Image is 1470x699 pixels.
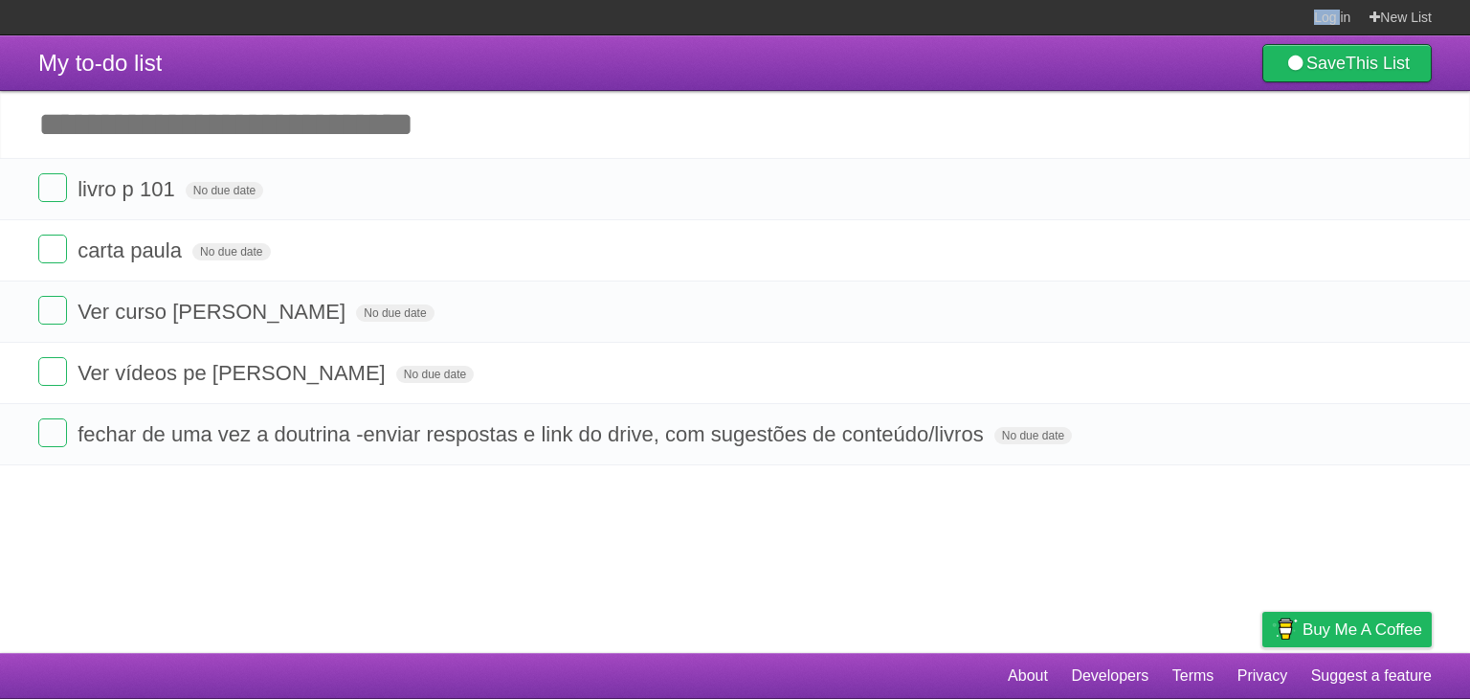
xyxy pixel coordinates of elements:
[38,173,67,202] label: Done
[1346,54,1410,73] b: This List
[78,422,989,446] span: fechar de uma vez a doutrina -enviar respostas e link do drive, com sugestões de conteúdo/livros
[38,296,67,325] label: Done
[38,50,162,76] span: My to-do list
[38,357,67,386] label: Done
[1071,658,1148,694] a: Developers
[1272,613,1298,645] img: Buy me a coffee
[38,235,67,263] label: Done
[186,182,263,199] span: No due date
[78,300,350,324] span: Ver curso [PERSON_NAME]
[78,238,187,262] span: carta paula
[78,361,390,385] span: Ver vídeos pe [PERSON_NAME]
[356,304,434,322] span: No due date
[1311,658,1432,694] a: Suggest a feature
[396,366,474,383] span: No due date
[1008,658,1048,694] a: About
[1237,658,1287,694] a: Privacy
[1262,44,1432,82] a: SaveThis List
[994,427,1072,444] span: No due date
[192,243,270,260] span: No due date
[38,418,67,447] label: Done
[1303,613,1422,646] span: Buy me a coffee
[78,177,180,201] span: livro p 101
[1262,612,1432,647] a: Buy me a coffee
[1172,658,1214,694] a: Terms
